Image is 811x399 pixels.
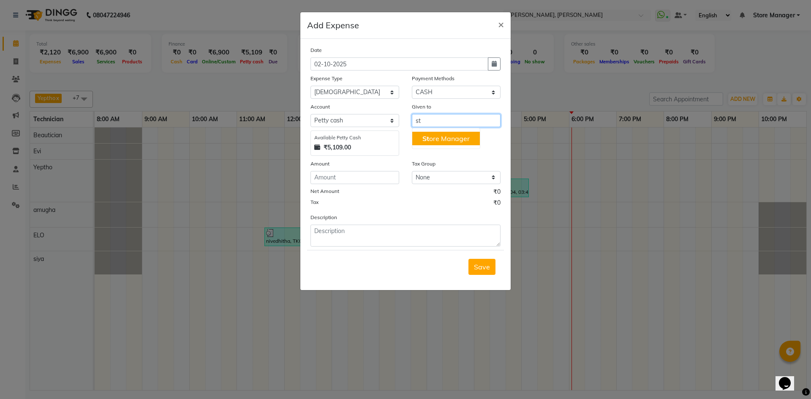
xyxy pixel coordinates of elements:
[474,263,490,271] span: Save
[324,143,351,152] strong: ₹5,109.00
[412,114,501,127] input: Given to
[310,103,330,111] label: Account
[422,134,470,143] ngb-highlight: ore Manager
[310,187,339,195] label: Net Amount
[310,75,343,82] label: Expense Type
[310,171,399,184] input: Amount
[310,46,322,54] label: Date
[422,134,429,143] span: St
[310,198,318,206] label: Tax
[776,365,803,391] iframe: chat widget
[493,187,501,198] span: ₹0
[310,160,329,168] label: Amount
[310,214,337,221] label: Description
[412,103,431,111] label: Given to
[314,134,395,141] div: Available Petty Cash
[498,18,504,30] span: ×
[307,19,359,32] h5: Add Expense
[412,75,454,82] label: Payment Methods
[468,259,495,275] button: Save
[493,198,501,209] span: ₹0
[412,160,435,168] label: Tax Group
[491,12,511,36] button: Close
